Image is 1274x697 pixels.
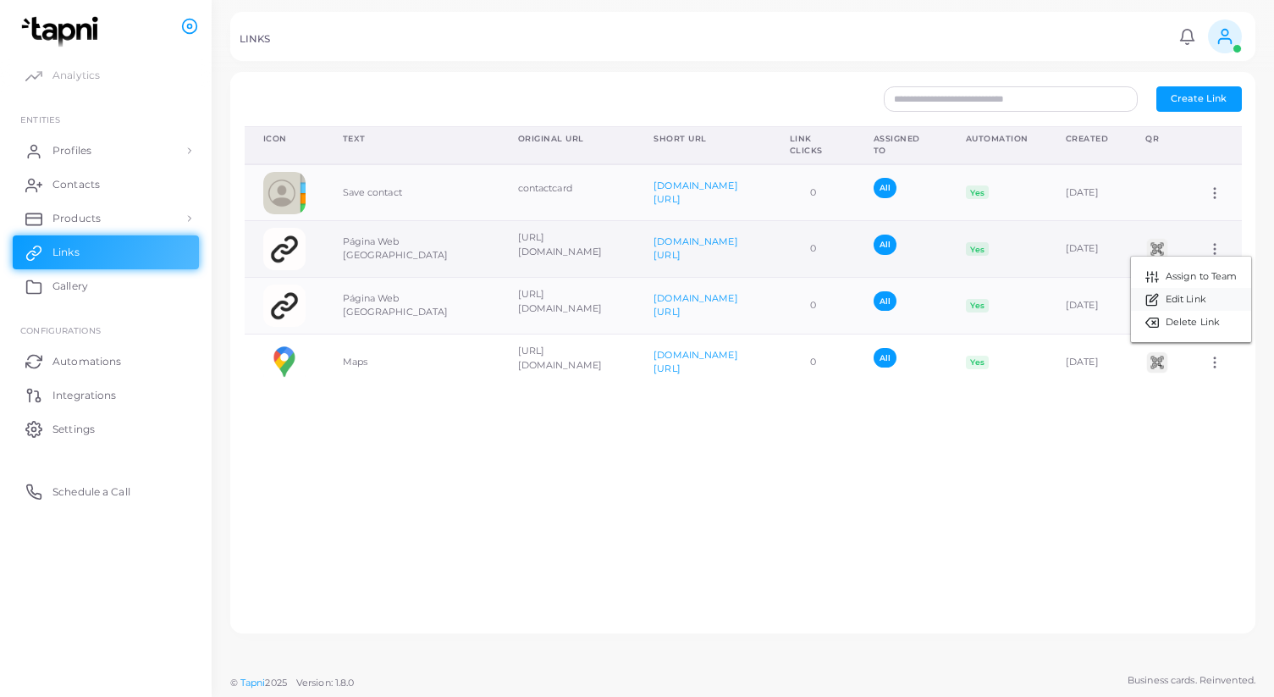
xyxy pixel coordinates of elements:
[263,172,306,214] img: contactcard.png
[324,278,499,335] td: Página Web [GEOGRAPHIC_DATA]
[20,114,60,124] span: ENTITIES
[1156,86,1242,112] button: Create Link
[13,202,199,235] a: Products
[240,677,266,689] a: Tapni
[52,422,95,437] span: Settings
[966,242,989,256] span: Yes
[13,58,199,92] a: Analytics
[1166,293,1206,307] span: Edit Link
[13,269,199,303] a: Gallery
[1128,673,1255,688] span: Business cards. Reinvented.
[240,33,271,45] h5: LINKS
[771,278,855,335] td: 0
[1166,270,1238,284] span: Assign to Team
[771,335,855,390] td: 0
[1166,316,1220,329] span: Delete Link
[263,133,306,145] div: Icon
[52,68,100,83] span: Analytics
[771,221,855,278] td: 0
[52,354,121,369] span: Automations
[1144,236,1170,262] img: qr2.png
[966,185,989,199] span: Yes
[52,279,88,294] span: Gallery
[518,181,617,196] p: contactcard
[20,325,101,335] span: Configurations
[1066,133,1109,145] div: Created
[265,676,286,690] span: 2025
[790,133,836,156] div: Link Clicks
[518,344,617,372] p: [URL][DOMAIN_NAME]
[13,168,199,202] a: Contacts
[1144,350,1170,375] img: qr2.png
[263,341,306,384] img: googlemaps.png
[654,180,737,205] a: [DOMAIN_NAME][URL]
[52,143,91,158] span: Profiles
[654,235,737,261] a: [DOMAIN_NAME][URL]
[874,133,929,156] div: Assigned To
[1047,164,1128,221] td: [DATE]
[52,245,80,260] span: Links
[263,228,306,270] img: customlink.png
[15,16,109,47] img: logo
[518,287,617,315] p: [URL][DOMAIN_NAME]
[343,133,481,145] div: Text
[771,164,855,221] td: 0
[966,356,989,369] span: Yes
[52,211,101,226] span: Products
[1171,92,1227,104] span: Create Link
[52,388,116,403] span: Integrations
[13,378,199,412] a: Integrations
[263,285,306,327] img: customlink.png
[52,484,130,500] span: Schedule a Call
[654,349,737,374] a: [DOMAIN_NAME][URL]
[654,133,753,145] div: Short URL
[874,235,896,254] span: All
[13,412,199,445] a: Settings
[874,178,896,197] span: All
[324,221,499,278] td: Página Web [GEOGRAPHIC_DATA]
[13,134,199,168] a: Profiles
[13,235,199,269] a: Links
[1047,221,1128,278] td: [DATE]
[52,177,100,192] span: Contacts
[874,291,896,311] span: All
[966,133,1029,145] div: Automation
[13,344,199,378] a: Automations
[1189,126,1241,164] th: Action
[874,348,896,368] span: All
[1047,335,1128,390] td: [DATE]
[1145,133,1170,145] div: QR
[518,230,617,258] p: [URL][DOMAIN_NAME]
[518,133,617,145] div: Original URL
[13,474,199,508] a: Schedule a Call
[324,164,499,221] td: Save contact
[966,299,989,313] span: Yes
[230,676,354,690] span: ©
[324,335,499,390] td: Maps
[654,292,737,318] a: [DOMAIN_NAME][URL]
[1047,278,1128,335] td: [DATE]
[296,677,355,689] span: Version: 1.8.0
